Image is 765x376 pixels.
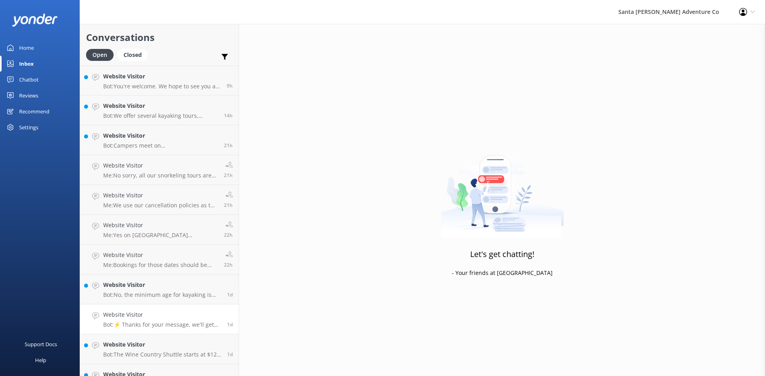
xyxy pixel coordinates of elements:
[103,161,218,170] h4: Website Visitor
[80,304,239,334] a: Website VisitorBot:⚡ Thanks for your message, we'll get back to you as soon as we can. You're als...
[103,202,218,209] p: Me: We use our cancellation policies as the standard so we don't tend to step outside of those po...
[25,336,57,352] div: Support Docs
[103,221,218,230] h4: Website Visitor
[86,50,118,59] a: Open
[80,155,239,185] a: Website VisitorMe:No sorry, all our snorkeling tours are done after September ends and then come ...
[80,215,239,245] a: Website VisitorMe:Yes on [GEOGRAPHIC_DATA][PERSON_NAME], specifically Scorpion Anchorage.22h
[80,275,239,304] a: Website VisitorBot:No, the minimum age for kayaking is [DEMOGRAPHIC_DATA].1d
[227,321,233,328] span: Sep 24 2025 11:08pm (UTC -07:00) America/Tijuana
[224,112,233,119] span: Sep 25 2025 05:51pm (UTC -07:00) America/Tijuana
[19,72,39,88] div: Chatbot
[19,88,38,103] div: Reviews
[452,269,553,277] p: - Your friends at [GEOGRAPHIC_DATA]
[470,248,534,261] h3: Let's get chatting!
[227,291,233,298] span: Sep 25 2025 07:10am (UTC -07:00) America/Tijuana
[103,310,221,319] h4: Website Visitor
[19,119,38,135] div: Settings
[103,142,218,149] p: Bot: Campers meet on [GEOGRAPHIC_DATA][PERSON_NAME] at the Adventure Corral for kayak tours.
[19,103,49,119] div: Recommend
[103,291,221,298] p: Bot: No, the minimum age for kayaking is [DEMOGRAPHIC_DATA].
[227,351,233,358] span: Sep 24 2025 10:28pm (UTC -07:00) America/Tijuana
[103,321,221,328] p: Bot: ⚡ Thanks for your message, we'll get back to you as soon as we can. You're also welcome to k...
[118,49,148,61] div: Closed
[224,172,233,179] span: Sep 25 2025 10:13am (UTC -07:00) America/Tijuana
[103,191,218,200] h4: Website Visitor
[224,232,233,238] span: Sep 25 2025 10:09am (UTC -07:00) America/Tijuana
[103,172,218,179] p: Me: No sorry, all our snorkeling tours are done after September ends and then come back closer to...
[103,251,218,259] h4: Website Visitor
[19,40,34,56] div: Home
[80,334,239,364] a: Website VisitorBot:The Wine Country Shuttle starts at $129 per person. Tasting fees are not inclu...
[103,232,218,239] p: Me: Yes on [GEOGRAPHIC_DATA][PERSON_NAME], specifically Scorpion Anchorage.
[80,66,239,95] a: Website VisitorBot:You're welcome. We hope to see you at [GEOGRAPHIC_DATA][PERSON_NAME] Adventure...
[224,142,233,149] span: Sep 25 2025 10:40am (UTC -07:00) America/Tijuana
[80,125,239,155] a: Website VisitorBot:Campers meet on [GEOGRAPHIC_DATA][PERSON_NAME] at the Adventure Corral for kay...
[103,261,218,269] p: Me: Bookings for those dates should be available closer to November/December, thanks!
[118,50,152,59] a: Closed
[103,340,221,349] h4: Website Visitor
[12,14,58,27] img: yonder-white-logo.png
[86,49,114,61] div: Open
[103,131,218,140] h4: Website Visitor
[103,351,221,358] p: Bot: The Wine Country Shuttle starts at $129 per person. Tasting fees are not included and tend t...
[103,112,218,119] p: Bot: We offer several kayaking tours, including: - [GEOGRAPHIC_DATA], [GEOGRAPHIC_DATA], and Gavi...
[224,202,233,208] span: Sep 25 2025 10:12am (UTC -07:00) America/Tijuana
[80,185,239,215] a: Website VisitorMe:We use our cancellation policies as the standard so we don't tend to step outsi...
[224,261,233,268] span: Sep 25 2025 10:08am (UTC -07:00) America/Tijuana
[80,95,239,125] a: Website VisitorBot:We offer several kayaking tours, including: - [GEOGRAPHIC_DATA], [GEOGRAPHIC_D...
[441,138,564,238] img: artwork of a man stealing a conversation from at giant smartphone
[103,83,221,90] p: Bot: You're welcome. We hope to see you at [GEOGRAPHIC_DATA][PERSON_NAME] Adventure Co. soon!
[103,72,221,81] h4: Website Visitor
[103,101,218,110] h4: Website Visitor
[19,56,34,72] div: Inbox
[103,281,221,289] h4: Website Visitor
[35,352,46,368] div: Help
[80,245,239,275] a: Website VisitorMe:Bookings for those dates should be available closer to November/December, thank...
[227,82,233,89] span: Sep 25 2025 10:45pm (UTC -07:00) America/Tijuana
[86,30,233,45] h2: Conversations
